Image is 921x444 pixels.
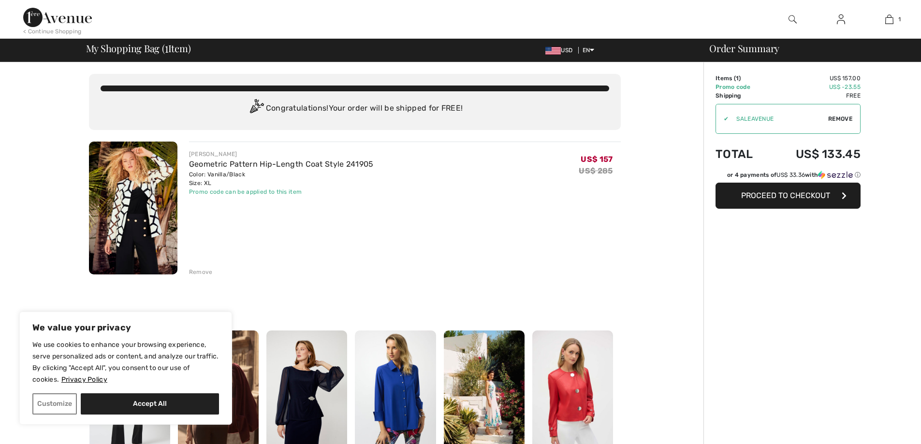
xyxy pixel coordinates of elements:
[716,115,729,123] div: ✔
[89,311,621,323] h2: Shoppers also bought
[545,47,561,55] img: US Dollar
[716,74,769,83] td: Items ( )
[32,339,219,386] p: We use cookies to enhance your browsing experience, serve personalized ads or content, and analyz...
[789,14,797,25] img: search the website
[19,312,232,425] div: We value your privacy
[716,183,861,209] button: Proceed to Checkout
[579,166,613,175] s: US$ 285
[247,99,266,118] img: Congratulation2.svg
[769,83,861,91] td: US$ -23.55
[61,375,108,384] a: Privacy Policy
[716,91,769,100] td: Shipping
[776,172,805,178] span: US$ 33.36
[818,171,853,179] img: Sezzle
[32,322,219,333] p: We value your privacy
[741,191,830,200] span: Proceed to Checkout
[189,268,213,276] div: Remove
[101,99,609,118] div: Congratulations! Your order will be shipped for FREE!
[865,14,913,25] a: 1
[829,14,853,26] a: Sign In
[581,155,613,164] span: US$ 157
[545,47,576,54] span: USD
[189,159,374,169] a: Geometric Pattern Hip-Length Coat Style 241905
[583,47,595,54] span: EN
[716,83,769,91] td: Promo code
[23,27,82,36] div: < Continue Shopping
[727,171,861,179] div: or 4 payments of with
[189,170,374,187] div: Color: Vanilla/Black Size: XL
[86,43,191,53] span: My Shopping Bag ( Item)
[89,142,177,274] img: Geometric Pattern Hip-Length Coat Style 241905
[189,150,374,158] div: [PERSON_NAME]
[23,8,92,27] img: 1ère Avenue
[769,91,861,100] td: Free
[837,14,845,25] img: My Info
[769,74,861,83] td: US$ 157.00
[885,14,893,25] img: My Bag
[828,115,852,123] span: Remove
[32,393,77,415] button: Customize
[898,15,901,24] span: 1
[81,393,219,415] button: Accept All
[736,75,739,82] span: 1
[698,43,915,53] div: Order Summary
[189,187,374,196] div: Promo code can be applied to this item
[716,138,769,171] td: Total
[165,41,168,54] span: 1
[769,138,861,171] td: US$ 133.45
[716,171,861,183] div: or 4 payments ofUS$ 33.36withSezzle Click to learn more about Sezzle
[729,104,828,133] input: Promo code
